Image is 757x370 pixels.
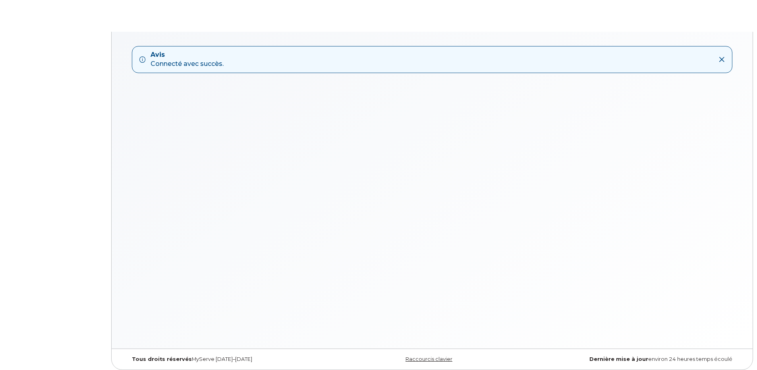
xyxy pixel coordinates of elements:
div: Connecté avec succès. [151,50,224,69]
a: Raccourcis clavier [406,356,452,362]
strong: Tous droits réservés [132,356,192,362]
div: MyServe [DATE]–[DATE] [126,356,330,362]
strong: Dernière mise à jour [589,356,648,362]
div: environ 24 heures temps écoulé [534,356,738,362]
strong: Avis [151,50,224,60]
